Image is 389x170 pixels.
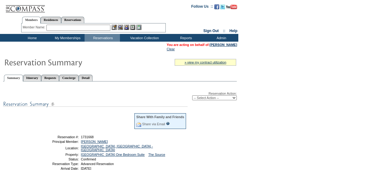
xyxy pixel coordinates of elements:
td: Reports [168,34,203,42]
a: Sign Out [203,29,219,33]
img: Subscribe to our YouTube Channel [226,5,237,9]
a: Share via Email [142,122,165,126]
span: Advanced Reservation [81,162,114,166]
div: Reservation Action: [3,92,237,100]
div: Share With Family and Friends [136,115,184,119]
td: Vacation Collection [120,34,168,42]
img: b_edit.gif [112,25,117,30]
td: Home [14,34,49,42]
a: Itinerary [23,75,41,81]
a: [GEOGRAPHIC_DATA], [GEOGRAPHIC_DATA] - [GEOGRAPHIC_DATA] [81,144,153,152]
div: Member Name: [23,25,46,30]
span: You are acting on behalf of: [167,43,237,47]
a: Clear [167,47,175,51]
td: Location: [35,144,79,152]
td: Follow Us :: [191,4,213,11]
a: Subscribe to our YouTube Channel [226,6,237,10]
td: Property: [35,153,79,156]
img: View [118,25,123,30]
td: Reservation Type: [35,162,79,166]
a: Concierge [59,75,78,81]
input: What is this? [166,122,170,125]
a: Reservations [61,17,84,23]
a: [PERSON_NAME] [81,140,108,143]
td: My Memberships [49,34,85,42]
a: The Source [148,153,165,156]
td: Reservations [85,34,120,42]
img: Reservations [130,25,135,30]
a: Follow us on Twitter [220,6,225,10]
img: Impersonate [124,25,129,30]
a: [GEOGRAPHIC_DATA] One Bedroom Suite [81,153,145,156]
img: Follow us on Twitter [220,4,225,9]
td: Status: [35,157,79,161]
img: b_calculator.gif [136,25,141,30]
span: Confirmed [81,157,96,161]
a: Residences [41,17,61,23]
a: [PERSON_NAME] [210,43,237,47]
a: Become our fan on Facebook [214,6,219,10]
img: Reservaton Summary [4,56,127,68]
a: Requests [41,75,59,81]
a: » view my contract utilization [185,60,226,64]
td: Reservation #: [35,135,79,139]
td: Admin [203,34,238,42]
img: subTtlResSummary.gif [3,100,188,108]
a: Detail [79,75,93,81]
span: 1731668 [81,135,94,139]
a: Members [22,17,41,23]
a: Summary [4,75,23,81]
a: Help [229,29,237,33]
img: Become our fan on Facebook [214,4,219,9]
span: :: [223,29,225,33]
td: Principal Member: [35,140,79,143]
